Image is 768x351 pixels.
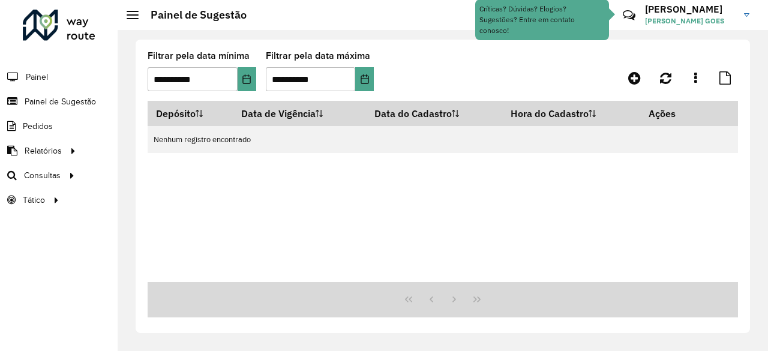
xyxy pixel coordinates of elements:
td: Nenhum registro encontrado [148,126,738,153]
label: Filtrar pela data máxima [266,49,370,63]
th: Data do Cadastro [366,101,503,126]
span: [PERSON_NAME] GOES [645,16,735,26]
span: Pedidos [23,120,53,133]
th: Ações [640,101,712,126]
label: Filtrar pela data mínima [148,49,250,63]
span: Relatórios [25,145,62,157]
button: Choose Date [355,67,374,91]
h2: Painel de Sugestão [139,8,247,22]
a: Contato Rápido [616,2,642,28]
h3: [PERSON_NAME] [645,4,735,15]
span: Tático [23,194,45,206]
span: Painel [26,71,48,83]
span: Consultas [24,169,61,182]
button: Choose Date [238,67,256,91]
th: Data de Vigência [233,101,366,126]
span: Painel de Sugestão [25,95,96,108]
th: Depósito [148,101,233,126]
th: Hora do Cadastro [503,101,640,126]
